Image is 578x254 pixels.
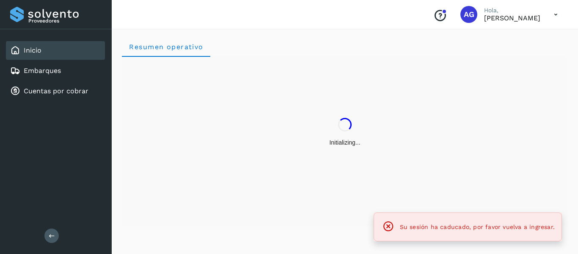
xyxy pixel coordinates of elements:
a: Cuentas por cobrar [24,87,88,95]
p: ALFONSO García Flores [484,14,540,22]
div: Embarques [6,61,105,80]
a: Embarques [24,67,61,75]
span: Resumen operativo [129,43,204,51]
p: Hola, [484,7,540,14]
a: Inicio [24,46,41,54]
div: Inicio [6,41,105,60]
p: Proveedores [28,18,102,24]
div: Cuentas por cobrar [6,82,105,100]
span: Su sesión ha caducado, por favor vuelva a ingresar. [400,223,555,230]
